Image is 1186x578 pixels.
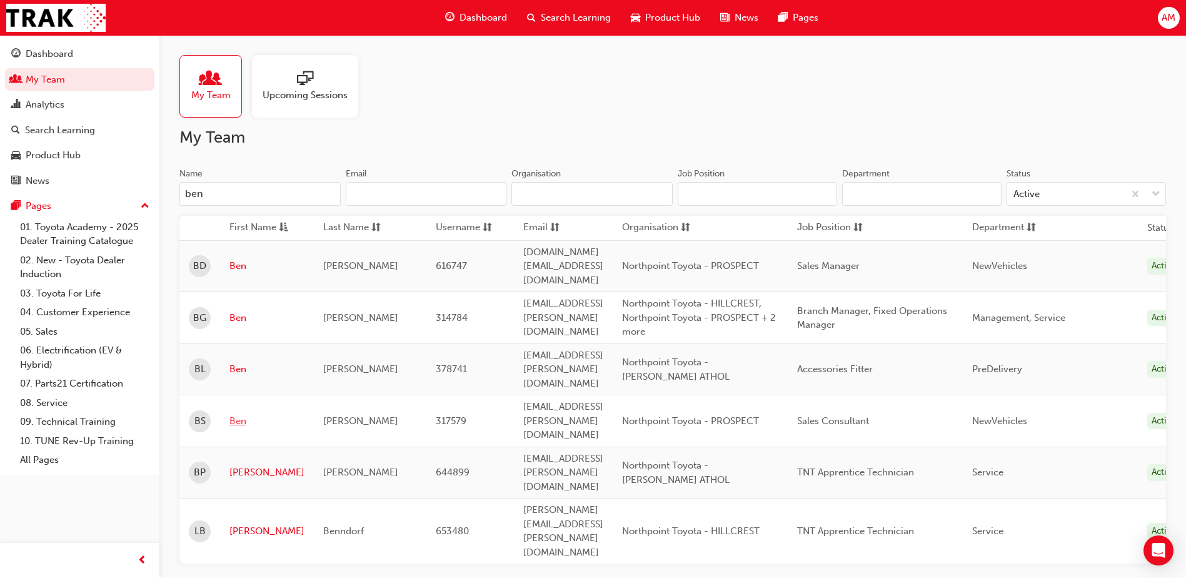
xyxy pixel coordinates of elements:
[203,71,219,88] span: people-icon
[523,298,603,337] span: [EMAIL_ADDRESS][PERSON_NAME][DOMAIN_NAME]
[323,415,398,427] span: [PERSON_NAME]
[797,415,869,427] span: Sales Consultant
[1013,187,1040,201] div: Active
[517,5,621,31] a: search-iconSearch Learning
[797,220,851,236] span: Job Position
[15,450,154,470] a: All Pages
[972,220,1041,236] button: Departmentsorting-icon
[371,220,381,236] span: sorting-icon
[550,220,560,236] span: sorting-icon
[523,220,548,236] span: Email
[193,259,206,273] span: BD
[15,393,154,413] a: 08. Service
[622,220,691,236] button: Organisationsorting-icon
[621,5,710,31] a: car-iconProduct Hub
[15,284,154,303] a: 03. Toyota For Life
[179,168,203,180] div: Name
[1147,361,1180,378] div: Active
[5,119,154,142] a: Search Learning
[523,504,603,558] span: [PERSON_NAME][EMAIL_ADDRESS][PERSON_NAME][DOMAIN_NAME]
[436,220,505,236] button: Usernamesorting-icon
[229,220,276,236] span: First Name
[26,174,49,188] div: News
[842,168,890,180] div: Department
[346,182,507,206] input: Email
[523,246,603,286] span: [DOMAIN_NAME][EMAIL_ADDRESS][DOMAIN_NAME]
[436,415,466,427] span: 317579
[191,88,231,103] span: My Team
[778,10,788,26] span: pages-icon
[631,10,640,26] span: car-icon
[797,260,860,271] span: Sales Manager
[15,374,154,393] a: 07. Parts21 Certification
[26,199,51,213] div: Pages
[229,362,304,377] a: Ben
[523,220,592,236] button: Emailsorting-icon
[5,144,154,167] a: Product Hub
[15,218,154,251] a: 01. Toyota Academy - 2025 Dealer Training Catalogue
[229,259,304,273] a: Ben
[622,525,760,537] span: Northpoint Toyota - HILLCREST
[1147,221,1173,235] th: Status
[15,322,154,342] a: 05. Sales
[622,298,776,337] span: Northpoint Toyota - HILLCREST, Northpoint Toyota - PROSPECT + 2 more
[193,311,206,325] span: BG
[972,363,1022,375] span: PreDelivery
[1027,220,1036,236] span: sorting-icon
[15,341,154,374] a: 06. Electrification (EV & Hybrid)
[6,4,106,32] a: Trak
[797,363,873,375] span: Accessories Fitter
[720,10,730,26] span: news-icon
[1007,168,1030,180] div: Status
[768,5,828,31] a: pages-iconPages
[511,182,673,206] input: Organisation
[346,168,367,180] div: Email
[735,11,758,25] span: News
[1158,7,1180,29] button: AM
[1147,310,1180,327] div: Active
[11,125,20,136] span: search-icon
[678,168,725,180] div: Job Position
[797,467,914,478] span: TNT Apprentice Technician
[622,415,759,427] span: Northpoint Toyota - PROSPECT
[138,553,147,569] span: prev-icon
[842,182,1002,206] input: Department
[436,260,467,271] span: 616747
[5,195,154,218] button: Pages
[436,363,467,375] span: 378741
[141,198,149,215] span: up-icon
[323,260,398,271] span: [PERSON_NAME]
[5,43,154,66] a: Dashboard
[681,220,690,236] span: sorting-icon
[5,93,154,116] a: Analytics
[252,55,368,118] a: Upcoming Sessions
[1147,413,1180,430] div: Active
[279,220,288,236] span: asc-icon
[15,303,154,322] a: 04. Customer Experience
[972,415,1027,427] span: NewVehicles
[1162,11,1175,25] span: AM
[1152,186,1160,203] span: down-icon
[710,5,768,31] a: news-iconNews
[972,220,1024,236] span: Department
[445,10,455,26] span: guage-icon
[11,99,21,111] span: chart-icon
[523,453,603,492] span: [EMAIL_ADDRESS][PERSON_NAME][DOMAIN_NAME]
[179,128,1166,148] h2: My Team
[15,412,154,432] a: 09. Technical Training
[622,220,678,236] span: Organisation
[1147,523,1180,540] div: Active
[972,260,1027,271] span: NewVehicles
[11,150,21,161] span: car-icon
[793,11,818,25] span: Pages
[523,350,603,389] span: [EMAIL_ADDRESS][PERSON_NAME][DOMAIN_NAME]
[622,460,730,485] span: Northpoint Toyota - [PERSON_NAME] ATHOL
[26,98,64,112] div: Analytics
[511,168,561,180] div: Organisation
[194,414,206,428] span: BS
[26,47,73,61] div: Dashboard
[483,220,492,236] span: sorting-icon
[11,201,21,212] span: pages-icon
[229,524,304,539] a: [PERSON_NAME]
